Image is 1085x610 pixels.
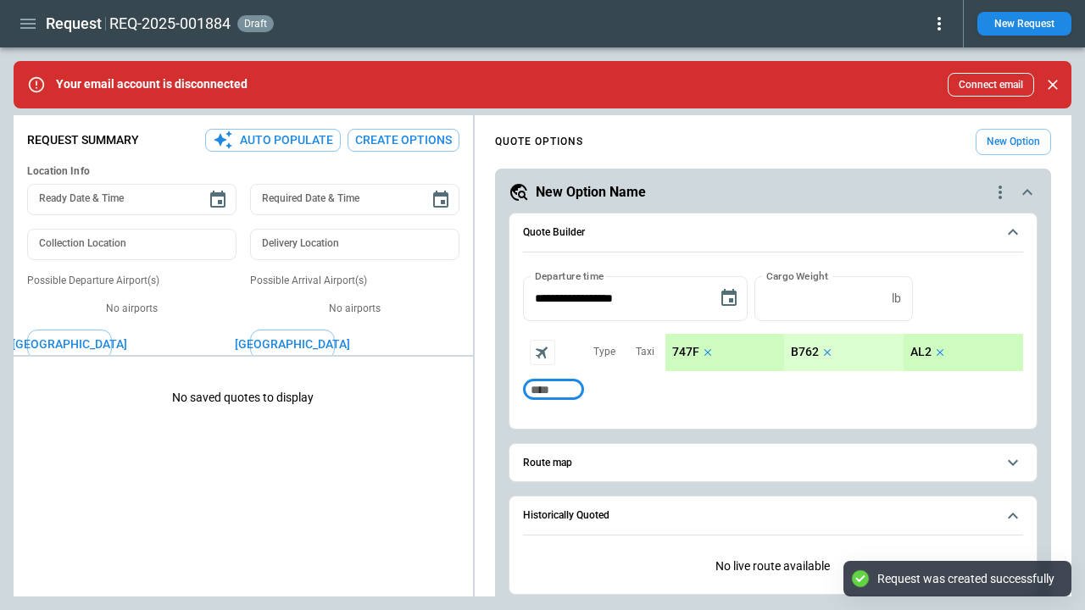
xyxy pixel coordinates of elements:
[910,345,932,359] p: AL2
[536,183,646,202] h5: New Option Name
[523,457,572,469] h6: Route map
[509,182,1038,202] button: New Option Namequote-option-actions
[636,345,654,359] p: Taxi
[523,496,1023,535] button: Historically Quoted
[250,302,459,316] p: No airports
[535,269,604,283] label: Departure time
[523,546,1023,587] p: No live route available
[766,269,828,283] label: Cargo Weight
[976,129,1051,155] button: New Option
[523,510,609,521] h6: Historically Quoted
[27,302,236,316] p: No airports
[495,138,583,146] h4: QUOTE OPTIONS
[250,274,459,288] p: Possible Arrival Airport(s)
[14,363,473,432] p: No saved quotes to display
[877,571,1054,586] div: Request was created successfully
[250,330,335,359] button: [GEOGRAPHIC_DATA]
[523,213,1023,252] button: Quote Builder
[241,18,270,30] span: draft
[530,340,555,365] span: Aircraft selection
[892,291,901,306] p: lb
[712,281,746,315] button: Choose date, selected date is Oct 3, 2025
[977,12,1071,36] button: New Request
[523,546,1023,587] div: Historically Quoted
[523,227,585,238] h6: Quote Builder
[56,77,248,91] p: Your email account is disconnected
[205,129,341,152] button: Auto Populate
[109,14,231,34] h2: REQ-2025-001884
[672,345,699,359] p: 747F
[593,345,615,359] p: Type
[948,73,1034,97] button: Connect email
[523,444,1023,482] button: Route map
[990,182,1010,202] div: quote-option-actions
[1041,66,1065,103] div: dismiss
[665,334,1023,371] div: scrollable content
[201,183,235,217] button: Choose date
[27,165,459,178] h6: Location Info
[791,345,819,359] p: B762
[523,380,584,400] div: Too short
[523,276,1023,408] div: Quote Builder
[27,133,139,147] p: Request Summary
[348,129,459,152] button: Create Options
[27,330,112,359] button: [GEOGRAPHIC_DATA]
[1041,73,1065,97] button: Close
[27,274,236,288] p: Possible Departure Airport(s)
[424,183,458,217] button: Choose date
[46,14,102,34] h1: Request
